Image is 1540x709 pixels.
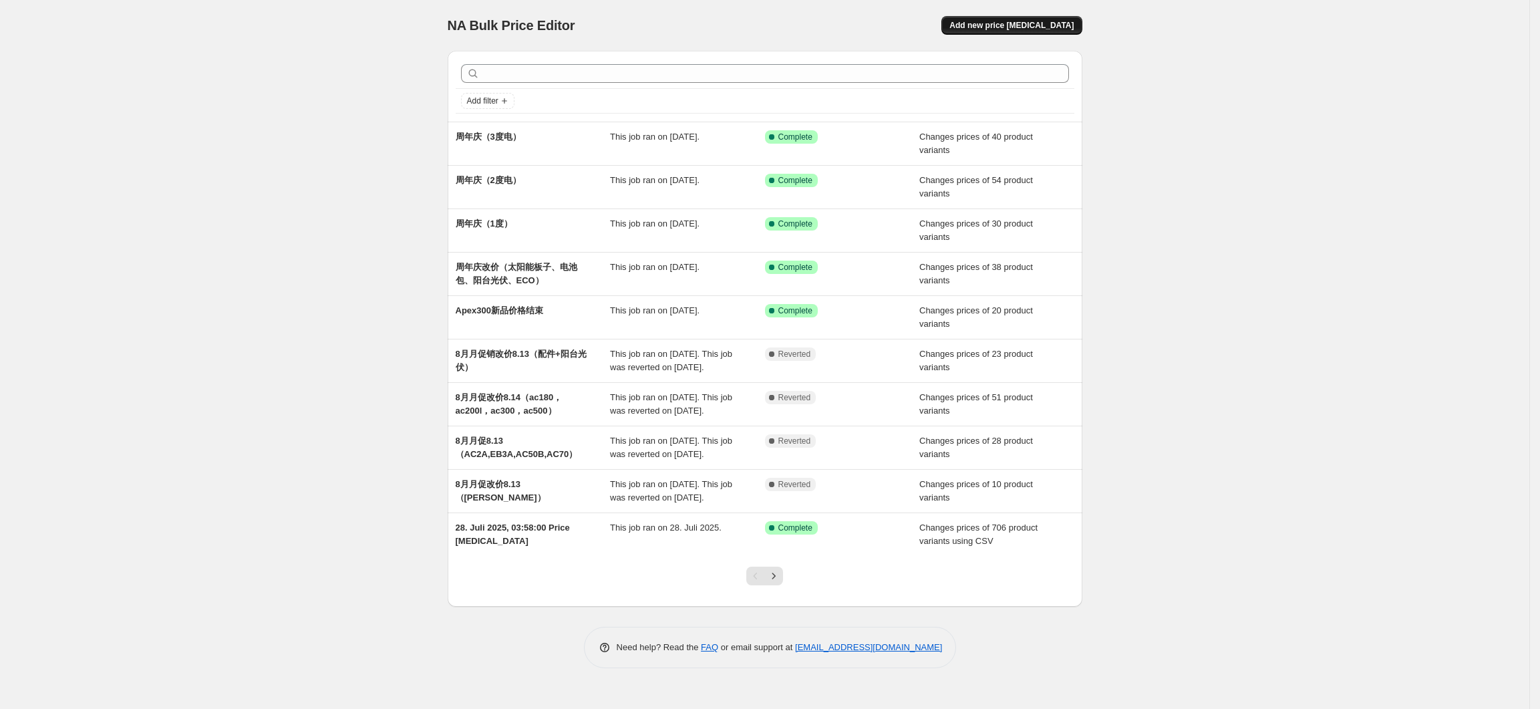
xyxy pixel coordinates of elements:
[617,642,702,652] span: Need help? Read the
[610,479,732,503] span: This job ran on [DATE]. This job was reverted on [DATE].
[456,219,512,229] span: 周年庆（1度）
[610,175,700,185] span: This job ran on [DATE].
[919,392,1033,416] span: Changes prices of 51 product variants
[610,305,700,315] span: This job ran on [DATE].
[778,219,812,229] span: Complete
[778,175,812,186] span: Complete
[778,479,811,490] span: Reverted
[701,642,718,652] a: FAQ
[778,305,812,316] span: Complete
[778,436,811,446] span: Reverted
[456,349,587,372] span: 8月月促销改价8.13（配件+阳台光伏）
[919,479,1033,503] span: Changes prices of 10 product variants
[456,523,570,546] span: 28. Juli 2025, 03:58:00 Price [MEDICAL_DATA]
[919,523,1038,546] span: Changes prices of 706 product variants using CSV
[456,132,521,142] span: 周年庆（3度电）
[764,567,783,585] button: Next
[456,305,543,315] span: Apex300新品价格结束
[919,436,1033,459] span: Changes prices of 28 product variants
[610,523,722,533] span: This job ran on 28. Juli 2025.
[610,262,700,272] span: This job ran on [DATE].
[919,219,1033,242] span: Changes prices of 30 product variants
[718,642,795,652] span: or email support at
[456,479,546,503] span: 8月月促改价8.13（[PERSON_NAME]）
[795,642,942,652] a: [EMAIL_ADDRESS][DOMAIN_NAME]
[919,175,1033,198] span: Changes prices of 54 product variants
[456,262,577,285] span: 周年庆改价（太阳能板子、电池包、阳台光伏、ECO）
[610,219,700,229] span: This job ran on [DATE].
[461,93,514,109] button: Add filter
[778,523,812,533] span: Complete
[949,20,1074,31] span: Add new price [MEDICAL_DATA]
[778,132,812,142] span: Complete
[919,305,1033,329] span: Changes prices of 20 product variants
[456,392,563,416] span: 8月月促改价8.14（ac180，ac200l，ac300，ac500）
[746,567,783,585] nav: Pagination
[610,132,700,142] span: This job ran on [DATE].
[919,262,1033,285] span: Changes prices of 38 product variants
[610,392,732,416] span: This job ran on [DATE]. This job was reverted on [DATE].
[919,132,1033,155] span: Changes prices of 40 product variants
[610,436,732,459] span: This job ran on [DATE]. This job was reverted on [DATE].
[778,349,811,360] span: Reverted
[448,18,575,33] span: NA Bulk Price Editor
[919,349,1033,372] span: Changes prices of 23 product variants
[941,16,1082,35] button: Add new price [MEDICAL_DATA]
[610,349,732,372] span: This job ran on [DATE]. This job was reverted on [DATE].
[778,262,812,273] span: Complete
[467,96,498,106] span: Add filter
[456,436,578,459] span: 8月月促8.13（AC2A,EB3A,AC50B,AC70）
[778,392,811,403] span: Reverted
[456,175,521,185] span: 周年庆（2度电）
